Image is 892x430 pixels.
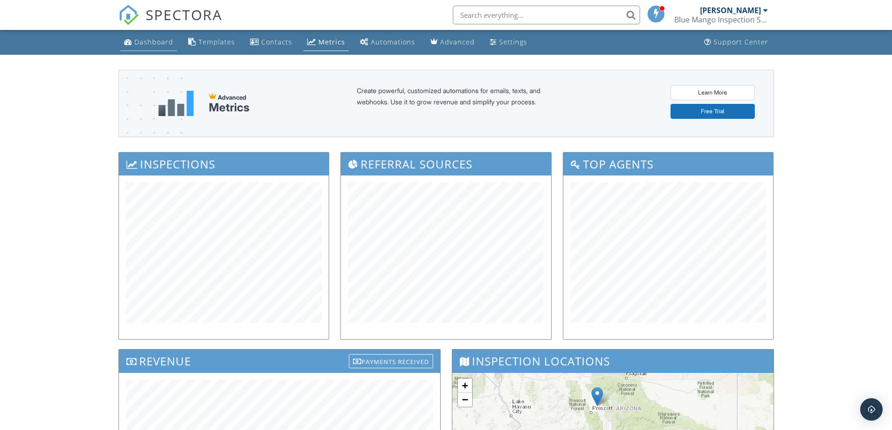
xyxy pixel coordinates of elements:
[674,15,768,24] div: Blue Mango Inspection Services
[184,34,239,51] a: Templates
[118,13,222,32] a: SPECTORA
[209,101,250,114] div: Metrics
[119,350,440,372] h3: Revenue
[120,34,177,51] a: Dashboard
[118,5,139,25] img: The Best Home Inspection Software - Spectora
[134,37,173,46] div: Dashboard
[356,34,419,51] a: Automations (Basic)
[700,34,772,51] a: Support Center
[158,91,194,116] img: metrics-aadfce2e17a16c02574e7fc40e4d6b8174baaf19895a402c862ea781aae8ef5b.svg
[349,352,433,367] a: Payments Received
[452,350,774,372] h3: Inspection Locations
[371,37,415,46] div: Automations
[700,6,761,15] div: [PERSON_NAME]
[261,37,292,46] div: Contacts
[199,37,235,46] div: Templates
[119,153,329,175] h3: Inspections
[440,37,475,46] div: Advanced
[119,70,182,174] img: advanced-banner-bg-f6ff0eecfa0ee76150a1dea9fec4b49f333892f74bc19f1b897a312d7a1b2ff3.png
[714,37,768,46] div: Support Center
[499,37,527,46] div: Settings
[671,104,755,119] a: Free Trial
[486,34,531,51] a: Settings
[349,354,433,368] div: Payments Received
[318,37,345,46] div: Metrics
[860,398,883,421] div: Open Intercom Messenger
[453,6,640,24] input: Search everything...
[458,379,472,393] a: Zoom in
[146,5,222,24] span: SPECTORA
[246,34,296,51] a: Contacts
[341,153,551,175] h3: Referral Sources
[303,34,349,51] a: Metrics
[563,153,774,175] h3: Top Agents
[458,393,472,407] a: Zoom out
[218,94,246,101] span: Advanced
[671,85,755,100] a: Learn More
[357,85,563,122] div: Create powerful, customized automations for emails, texts, and webhooks. Use it to grow revenue a...
[427,34,479,51] a: Advanced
